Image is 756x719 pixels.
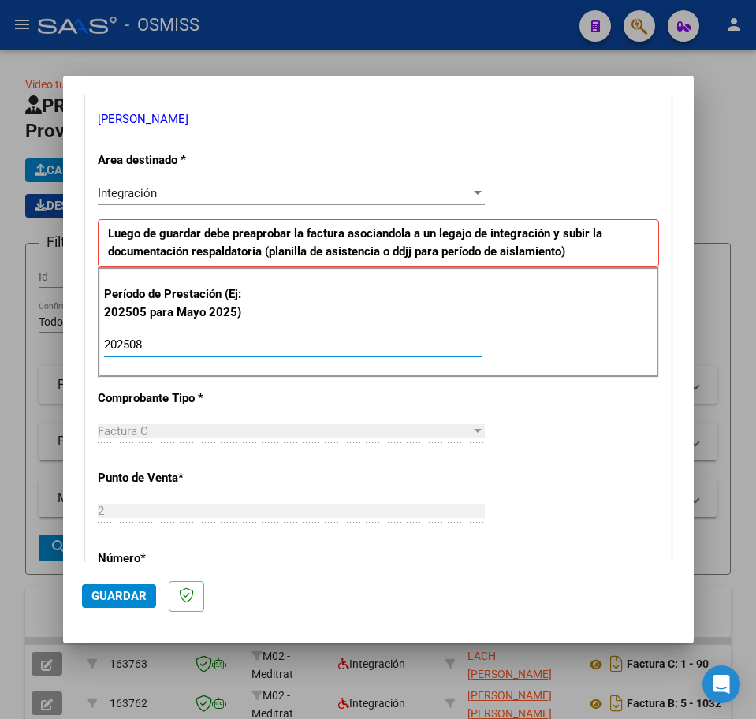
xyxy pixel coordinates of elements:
[108,226,602,259] strong: Luego de guardar debe preaprobar la factura asociandola a un legajo de integración y subir la doc...
[98,424,148,438] span: Factura C
[82,584,156,608] button: Guardar
[98,469,266,487] p: Punto de Venta
[98,186,157,200] span: Integración
[98,110,659,129] p: [PERSON_NAME]
[98,549,266,568] p: Número
[91,589,147,603] span: Guardar
[104,285,269,321] p: Período de Prestación (Ej: 202505 para Mayo 2025)
[702,665,740,703] div: Open Intercom Messenger
[98,389,266,408] p: Comprobante Tipo *
[98,151,266,170] p: Area destinado *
